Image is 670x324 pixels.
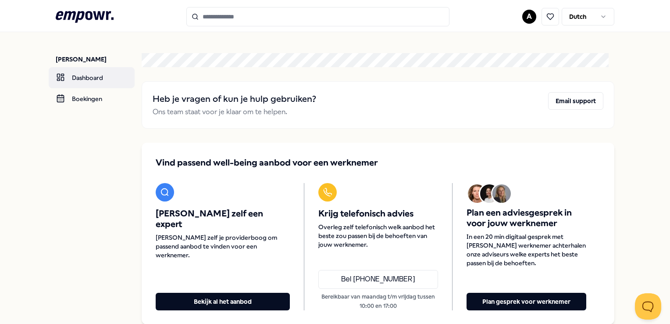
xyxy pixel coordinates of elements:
[480,184,499,203] img: Avatar
[318,292,438,310] p: Bereikbaar van maandag t/m vrijdag tussen 10:00 en 17:00
[186,7,449,26] input: Search for products, categories or subcategories
[156,293,290,310] button: Bekijk al het aanbod
[49,88,135,109] a: Boekingen
[156,233,290,259] span: [PERSON_NAME] zelf je providerboog om passend aanbod te vinden voor een werknemer.
[468,184,486,203] img: Avatar
[49,67,135,88] a: Dashboard
[522,10,536,24] button: A
[467,293,586,310] button: Plan gesprek voor werknemer
[318,270,438,289] a: Bel [PHONE_NUMBER]
[548,92,603,118] a: Email support
[548,92,603,110] button: Email support
[492,184,511,203] img: Avatar
[153,106,316,118] p: Ons team staat voor je klaar om te helpen.
[156,209,290,230] span: [PERSON_NAME] zelf een expert
[467,208,586,229] span: Plan een adviesgesprek in voor jouw werknemer
[318,209,438,219] span: Krijg telefonisch advies
[156,157,378,169] span: Vind passend well-being aanbod voor een werknemer
[153,92,316,106] h2: Heb je vragen of kun je hulp gebruiken?
[318,223,438,249] span: Overleg zelf telefonisch welk aanbod het beste zou passen bij de behoeften van jouw werknemer.
[467,232,586,267] span: In een 20 min digitaal gesprek met [PERSON_NAME] werknemer achterhalen onze adviseurs welke exper...
[56,55,135,64] p: [PERSON_NAME]
[635,293,661,320] iframe: Help Scout Beacon - Open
